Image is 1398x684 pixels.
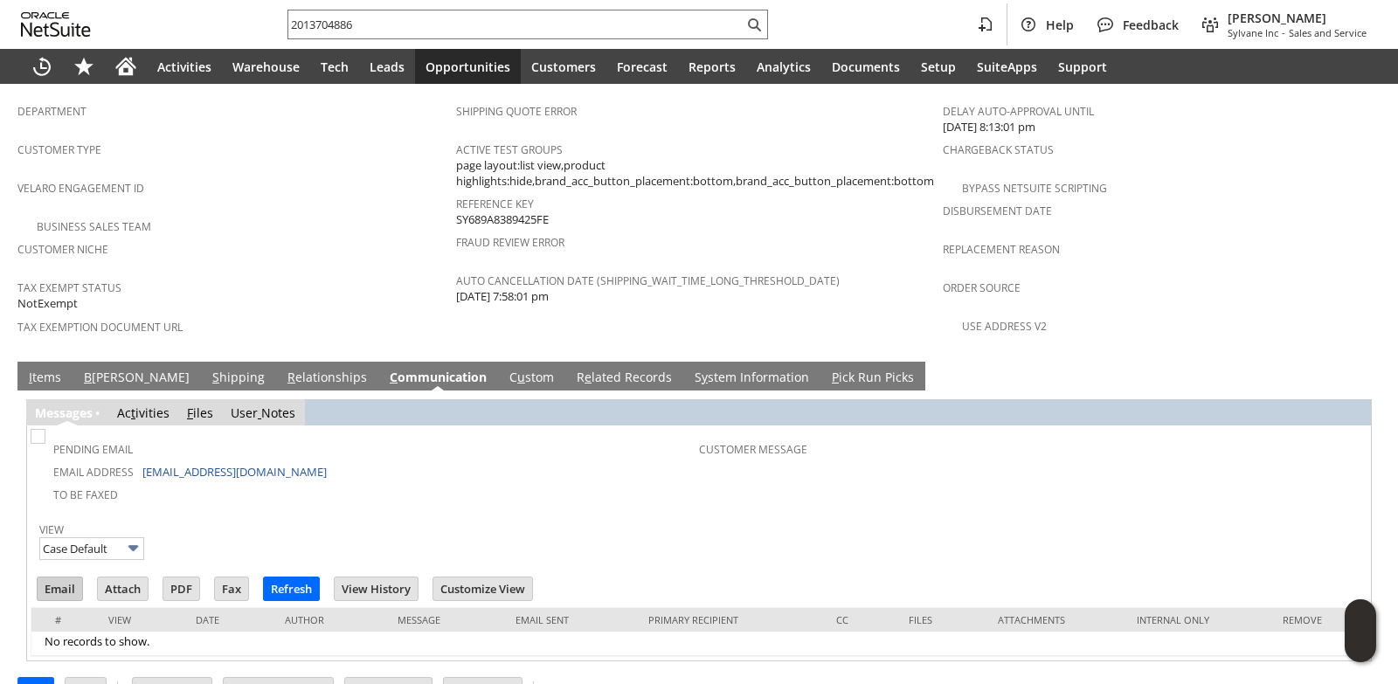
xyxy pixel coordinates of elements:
input: Attach [98,577,148,600]
a: Reference Key [456,197,534,211]
a: Unrolled view on [1349,365,1370,386]
input: Customize View [433,577,532,600]
span: Support [1058,59,1107,75]
span: SuiteApps [977,59,1037,75]
a: Delay Auto-Approval Until [943,104,1094,119]
input: Refresh [264,577,319,600]
a: Leads [359,49,415,84]
a: Forecast [606,49,678,84]
a: Disbursement Date [943,204,1052,218]
a: [EMAIL_ADDRESS][DOMAIN_NAME] [142,464,327,480]
span: Customers [531,59,596,75]
a: Related Records [572,369,676,388]
span: Forecast [617,59,668,75]
input: PDF [163,577,199,600]
a: Chargeback Status [943,142,1054,157]
span: t [131,404,135,421]
span: g [73,404,80,421]
a: Bypass NetSuite Scripting [962,181,1107,196]
span: Opportunities [426,59,510,75]
span: Warehouse [232,59,300,75]
span: B [84,369,92,385]
span: Help [1046,17,1074,33]
svg: Recent Records [31,56,52,77]
a: Tax Exempt Status [17,280,121,295]
a: UserNotes [231,404,295,421]
a: Replacement reason [943,242,1060,257]
span: S [212,369,219,385]
iframe: Click here to launch Oracle Guided Learning Help Panel [1345,599,1376,662]
a: Tech [310,49,359,84]
span: Sales and Service [1289,26,1367,39]
a: Support [1048,49,1118,84]
a: Pick Run Picks [827,369,918,388]
img: More Options [123,538,143,558]
span: Leads [370,59,405,75]
span: Activities [157,59,211,75]
div: Attachments [998,613,1110,626]
a: Opportunities [415,49,521,84]
span: Feedback [1123,17,1179,33]
div: Cc [836,613,882,626]
span: e [585,369,592,385]
a: Communication [385,369,491,388]
svg: Search [744,14,765,35]
a: Documents [821,49,910,84]
a: Files [187,404,213,421]
div: Date [196,613,259,626]
input: Case Default [39,537,144,560]
a: Business Sales Team [37,219,151,234]
svg: Shortcuts [73,56,94,77]
span: Analytics [757,59,811,75]
div: View [108,613,170,626]
a: Reports [678,49,746,84]
a: Pending Email [53,442,133,457]
div: Shortcuts [63,49,105,84]
a: B[PERSON_NAME] [80,369,194,388]
a: To Be Faxed [53,487,118,502]
span: [DATE] 8:13:01 pm [943,119,1035,135]
span: C [390,369,398,385]
a: Customer Type [17,142,101,157]
span: u [517,369,525,385]
span: Tech [321,59,349,75]
span: page layout:list view,product highlights:hide,brand_acc_button_placement:bottom,brand_acc_button_... [456,157,934,190]
a: Custom [505,369,558,388]
input: Fax [215,577,248,600]
a: Order Source [943,280,1021,295]
span: R [287,369,295,385]
input: Email [38,577,82,600]
a: Home [105,49,147,84]
a: Shipping Quote Error [456,104,577,119]
a: SuiteApps [966,49,1048,84]
a: Email Address [53,465,134,480]
a: Tax Exemption Document URL [17,320,183,335]
svg: Home [115,56,136,77]
a: Items [24,369,66,388]
div: Remove [1283,613,1353,626]
div: Primary Recipient [648,613,810,626]
span: y [702,369,708,385]
a: Setup [910,49,966,84]
a: Velaro Engagement ID [17,181,144,196]
a: Activities [117,404,170,421]
a: View [39,522,64,537]
span: P [832,369,839,385]
span: Setup [921,59,956,75]
img: Unchecked [31,429,45,444]
div: Files [909,613,972,626]
svg: logo [21,12,91,37]
div: Message [398,613,489,626]
a: Use Address V2 [962,319,1047,334]
span: Oracle Guided Learning Widget. To move around, please hold and drag [1345,632,1376,663]
a: Customers [521,49,606,84]
a: Recent Records [21,49,63,84]
a: Fraud Review Error [456,235,564,250]
a: Activities [147,49,222,84]
a: Shipping [208,369,269,388]
span: Sylvane Inc [1228,26,1278,39]
a: System Information [690,369,813,388]
a: Active Test Groups [456,142,563,157]
div: Author [285,613,371,626]
div: Internal Only [1137,613,1256,626]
